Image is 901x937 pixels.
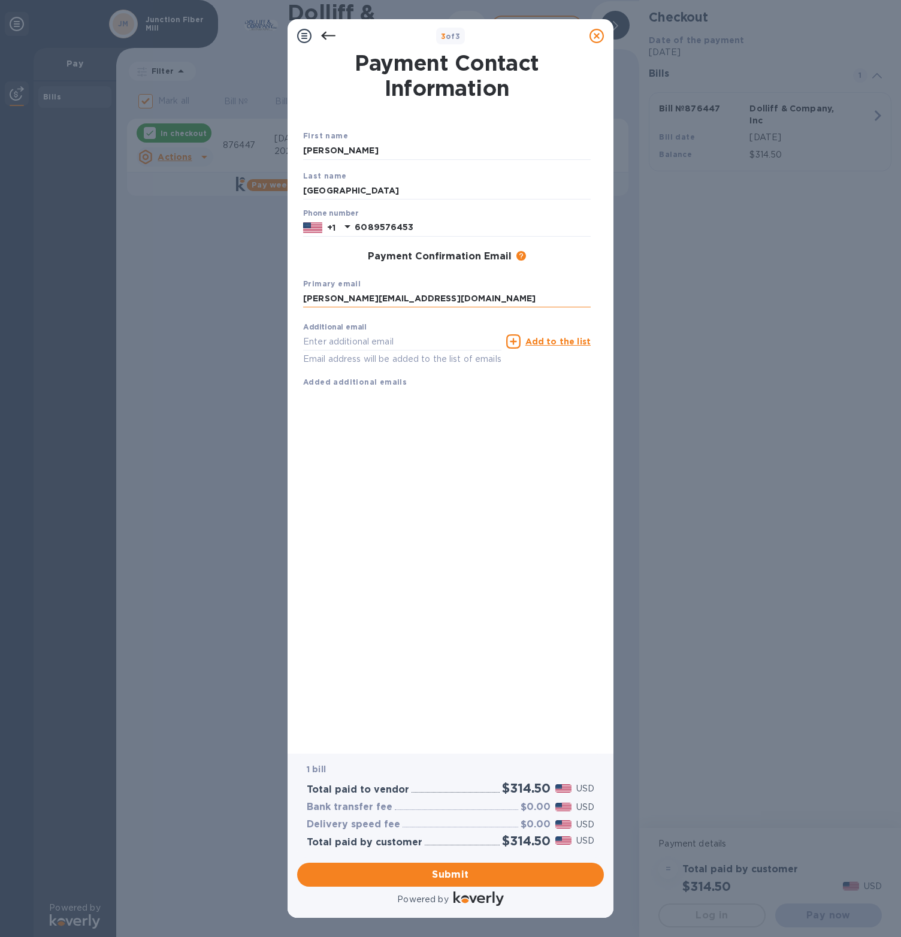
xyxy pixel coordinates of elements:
b: Last name [303,171,347,180]
label: Additional email [303,324,367,331]
img: USD [555,820,572,829]
b: of 3 [441,32,461,41]
h3: Total paid by customer [307,837,422,848]
p: USD [576,801,594,814]
h2: $314.50 [502,781,551,796]
img: USD [555,836,572,845]
p: USD [576,835,594,847]
input: Enter your first name [303,142,591,160]
b: Primary email [303,279,361,288]
img: Logo [453,891,504,906]
h1: Payment Contact Information [303,50,591,101]
label: Phone number [303,210,358,217]
p: USD [576,818,594,831]
p: USD [576,782,594,795]
h3: Delivery speed fee [307,819,400,830]
h3: Total paid to vendor [307,784,409,796]
p: +1 [327,222,335,234]
b: 1 bill [307,764,326,774]
img: US [303,221,322,234]
button: Submit [297,863,604,887]
h3: Bank transfer fee [307,802,392,813]
img: USD [555,784,572,793]
span: Submit [307,868,594,882]
span: 3 [441,32,446,41]
u: Add to the list [525,337,591,346]
h3: $0.00 [521,819,551,830]
input: Enter your last name [303,182,591,200]
h3: Payment Confirmation Email [368,251,512,262]
p: Email address will be added to the list of emails [303,352,501,366]
h2: $314.50 [502,833,551,848]
b: Added additional emails [303,377,407,386]
input: Enter your primary name [303,290,591,308]
p: Powered by [397,893,448,906]
img: USD [555,803,572,811]
h3: $0.00 [521,802,551,813]
input: Enter additional email [303,333,501,350]
b: First name [303,131,348,140]
input: Enter your phone number [355,219,591,237]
